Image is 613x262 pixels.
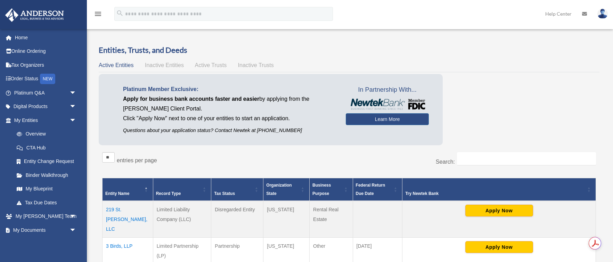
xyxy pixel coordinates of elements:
[211,178,263,201] th: Tax Status: Activate to sort
[10,141,83,155] a: CTA Hub
[238,62,274,68] span: Inactive Trusts
[117,157,157,163] label: entries per page
[263,178,310,201] th: Organization State: Activate to sort
[353,178,402,201] th: Federal Return Due Date: Activate to sort
[94,10,102,18] i: menu
[103,201,153,238] td: 219 St. [PERSON_NAME], LLC
[346,113,429,125] a: Learn More
[105,191,129,196] span: Entity Name
[211,201,263,238] td: Disregarded Entity
[3,8,66,22] img: Anderson Advisors Platinum Portal
[10,182,83,196] a: My Blueprint
[5,31,87,44] a: Home
[5,100,87,114] a: Digital Productsarrow_drop_down
[153,178,211,201] th: Record Type: Activate to sort
[5,237,87,251] a: Online Learningarrow_drop_down
[5,113,83,127] a: My Entitiesarrow_drop_down
[10,127,80,141] a: Overview
[310,178,353,201] th: Business Purpose: Activate to sort
[70,223,83,237] span: arrow_drop_down
[346,84,429,96] span: In Partnership With...
[123,96,259,102] span: Apply for business bank accounts faster and easier
[99,45,599,56] h3: Entities, Trusts, and Deeds
[465,205,533,216] button: Apply Now
[5,223,87,237] a: My Documentsarrow_drop_down
[10,196,83,210] a: Tax Due Dates
[70,86,83,100] span: arrow_drop_down
[103,178,153,201] th: Entity Name: Activate to invert sorting
[436,159,455,165] label: Search:
[40,74,55,84] div: NEW
[94,12,102,18] a: menu
[123,84,335,94] p: Platinum Member Exclusive:
[116,9,124,17] i: search
[123,94,335,114] p: by applying from the [PERSON_NAME] Client Portal.
[5,210,87,223] a: My [PERSON_NAME] Teamarrow_drop_down
[349,99,425,110] img: NewtekBankLogoSM.png
[5,86,87,100] a: Platinum Q&Aarrow_drop_down
[405,189,585,198] div: Try Newtek Bank
[70,237,83,251] span: arrow_drop_down
[402,178,596,201] th: Try Newtek Bank : Activate to sort
[214,191,235,196] span: Tax Status
[156,191,181,196] span: Record Type
[99,62,133,68] span: Active Entities
[70,113,83,128] span: arrow_drop_down
[5,58,87,72] a: Tax Organizers
[465,241,533,253] button: Apply Now
[312,183,331,196] span: Business Purpose
[153,201,211,238] td: Limited Liability Company (LLC)
[5,72,87,86] a: Order StatusNEW
[123,114,335,123] p: Click "Apply Now" next to one of your entities to start an application.
[266,183,292,196] span: Organization State
[356,183,385,196] span: Federal Return Due Date
[597,9,608,19] img: User Pic
[70,100,83,114] span: arrow_drop_down
[145,62,184,68] span: Inactive Entities
[310,201,353,238] td: Rental Real Estate
[5,44,87,58] a: Online Ordering
[195,62,227,68] span: Active Trusts
[10,155,83,169] a: Entity Change Request
[10,168,83,182] a: Binder Walkthrough
[70,210,83,224] span: arrow_drop_down
[263,201,310,238] td: [US_STATE]
[123,126,335,135] p: Questions about your application status? Contact Newtek at [PHONE_NUMBER]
